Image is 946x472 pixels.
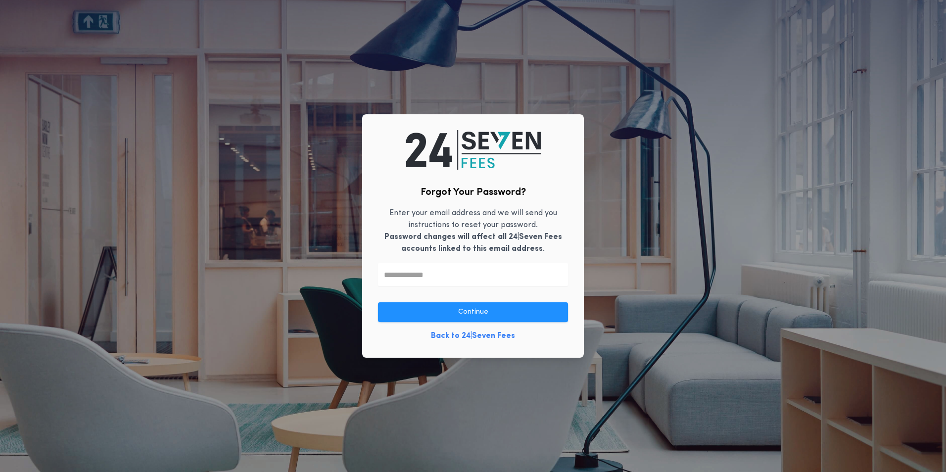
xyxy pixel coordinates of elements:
[384,233,562,253] b: Password changes will affect all 24|Seven Fees accounts linked to this email address.
[421,186,526,199] h2: Forgot Your Password?
[431,330,515,342] a: Back to 24|Seven Fees
[378,302,568,322] button: Continue
[406,130,541,170] img: logo
[378,207,568,255] p: Enter your email address and we will send you instructions to reset your password.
